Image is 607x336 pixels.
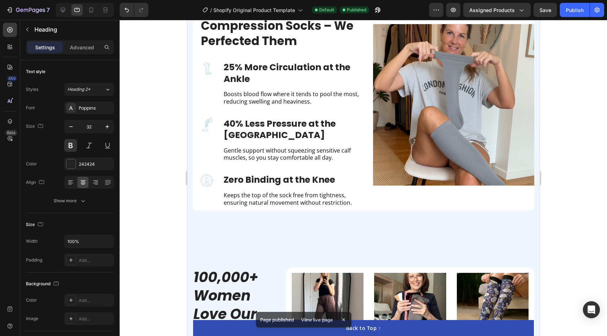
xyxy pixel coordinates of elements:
p: Advanced [70,44,94,51]
button: Back to Top ↑ [6,300,346,316]
strong: Zero Binding at the Knee [36,154,148,166]
span: Save [540,7,551,13]
div: Width [26,238,38,244]
div: 450 [7,76,17,81]
button: Save [534,3,557,17]
div: Undo/Redo [120,3,148,17]
button: Publish [560,3,590,17]
div: Color [26,161,37,167]
div: Add... [79,297,112,304]
iframe: Design area [187,20,540,336]
div: 242424 [79,161,112,167]
p: Heading [34,25,111,34]
div: Back to Top ↑ [159,304,194,312]
span: Default [319,7,334,13]
span: / [210,6,212,14]
img: gempages_585987850235806403-3c500ef8-9045-437b-9461-cc4e06d0ad59.png [13,154,27,168]
img: gempages_585987850235806403-9296beb9-377a-4245-8b93-3d616ad9c489.png [13,98,27,112]
img: Alt Image [187,253,258,325]
div: Text style [26,68,45,75]
button: Assigned Products [463,3,531,17]
div: Size [26,220,45,230]
div: Styles [26,86,38,93]
div: Show more [54,197,87,204]
div: Image [26,315,38,322]
button: Heading 2* [64,83,114,96]
span: Heading 2* [67,86,91,93]
span: Assigned Products [469,6,515,14]
img: gempages_585987850235806403-640089bb-a894-488c-a5c9-3bf39408d8d5.png [13,41,27,55]
span: Published [347,7,366,13]
p: Settings [35,44,55,51]
div: Beta [5,130,17,136]
div: Poppins [79,105,112,111]
div: Background [26,279,60,289]
p: Gentle support without squeezing sensitive calf muscles, so you stay comfortable all day. [36,127,174,142]
div: View live page [297,315,337,325]
p: 7 [47,6,50,14]
div: Size [26,122,45,131]
button: 7 [3,3,53,17]
div: Publish [566,6,584,14]
div: Align [26,178,46,187]
strong: 25% More Circulation at the Ankle [36,41,163,65]
p: Boosts blood flow where it tends to pool the most, reducing swelling and heaviness. [36,71,174,86]
img: Alt Image [269,253,341,325]
div: Add... [79,316,112,322]
p: Page published [260,316,294,323]
div: Font [26,105,35,111]
input: Auto [65,235,114,248]
span: Shopify Original Product Template [213,6,295,14]
h2: 100,000+ Women Love Our Socks [5,247,88,323]
div: Open Intercom Messenger [583,301,600,318]
img: image_demo.jpg [186,4,347,166]
strong: 40% Less Pressure at the [GEOGRAPHIC_DATA] [36,98,148,122]
div: Add... [79,257,112,264]
button: Show more [26,194,114,207]
div: Color [26,297,37,303]
img: Alt Image [104,253,176,325]
div: Padding [26,257,42,263]
p: Keeps the top of the sock free from tightness, ensuring natural movement without restriction. [36,172,174,187]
